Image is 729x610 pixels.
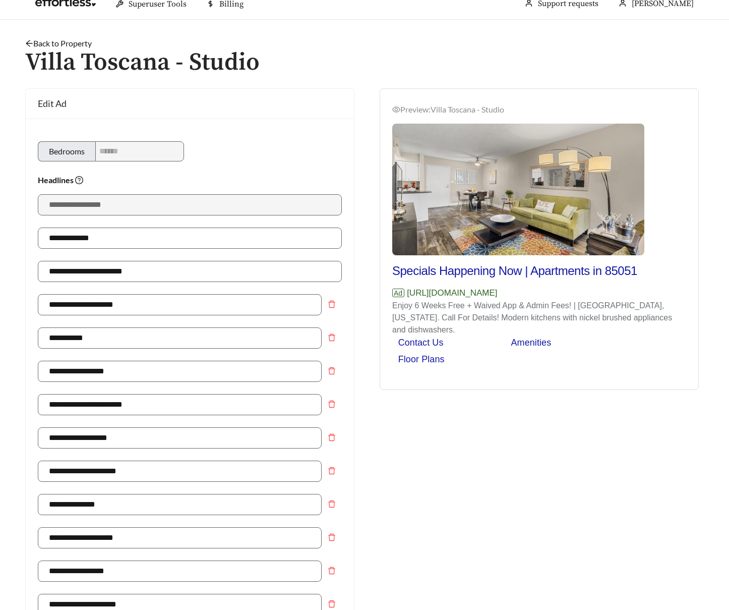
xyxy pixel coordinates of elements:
button: Remove field [322,394,342,414]
button: Remove field [322,527,342,547]
span: delete [322,500,341,508]
div: Bedrooms [38,141,95,161]
span: delete [322,433,341,441]
button: Remove field [322,461,342,481]
span: delete [322,600,341,608]
button: Remove field [322,361,342,381]
span: delete [322,467,341,475]
button: Remove field [322,327,342,348]
img: Preview_Villa Toscana - Studio [392,124,644,256]
a: Floor Plans [398,354,445,364]
h2: Specials Happening Now | Apartments in 85051 [392,263,686,279]
a: arrow-leftBack to Property [25,38,92,48]
button: Remove field [322,561,342,581]
strong: Headlines [38,175,83,185]
span: delete [322,567,341,575]
span: delete [322,533,341,541]
span: delete [322,334,341,342]
span: Ad [392,289,404,297]
button: Remove field [322,427,342,448]
span: eye [392,105,400,114]
div: Edit Ad [38,89,342,119]
p: Enjoy 6 Weeks Free + Waived App & Admin Fees! | [GEOGRAPHIC_DATA], [US_STATE]. Call For Details! ... [392,300,686,336]
span: arrow-left [25,39,33,47]
h1: Villa Toscana - Studio [25,49,704,76]
span: delete [322,400,341,408]
span: delete [322,300,341,308]
p: [URL][DOMAIN_NAME] [392,287,686,300]
span: delete [322,367,341,375]
a: Amenities [511,338,552,348]
span: question-circle [75,176,83,184]
button: Remove field [322,494,342,514]
div: Preview: Villa Toscana - Studio [392,103,686,116]
button: Remove field [322,294,342,314]
a: Contact Us [398,338,444,348]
